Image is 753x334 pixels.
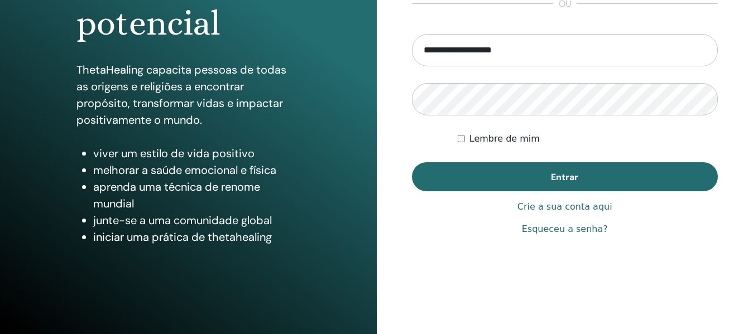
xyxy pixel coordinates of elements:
[93,213,272,227] font: junte-se a uma comunidade global
[517,200,612,214] a: Crie a sua conta aqui
[551,171,578,183] font: Entrar
[522,222,608,236] a: Esqueceu a senha?
[522,224,608,234] font: Esqueceu a senha?
[458,132,718,146] div: Mantenha-me autenticado indefinidamente ou até que eu faça logout manualmente
[76,62,286,127] font: ThetaHealing capacita pessoas de todas as origens e religiões a encontrar propósito, transformar ...
[93,180,260,211] font: aprenda uma técnica de renome mundial
[469,133,540,144] font: Lembre de mim
[93,163,276,177] font: melhorar a saúde emocional e física
[93,230,272,244] font: iniciar uma prática de thetahealing
[93,146,255,161] font: viver um estilo de vida positivo
[517,201,612,212] font: Crie a sua conta aqui
[412,162,718,191] button: Entrar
